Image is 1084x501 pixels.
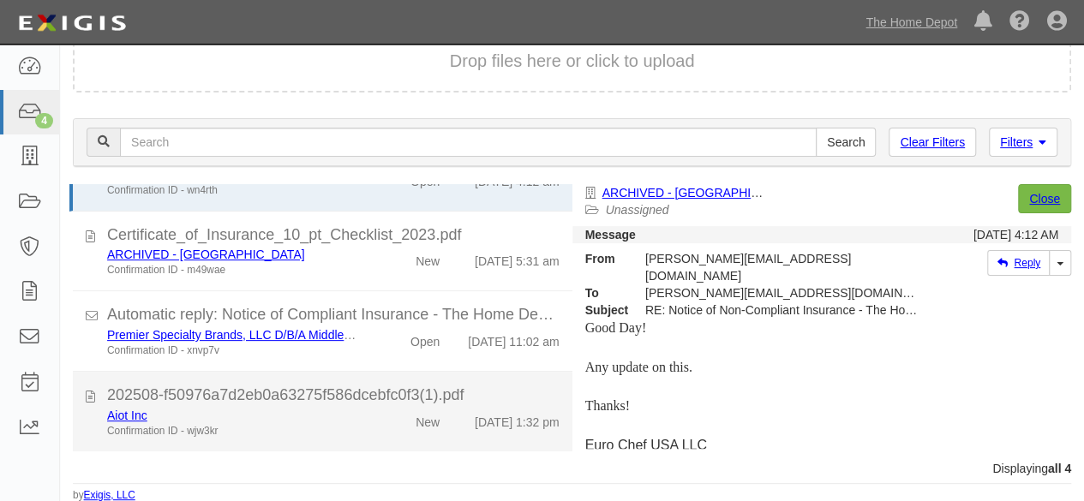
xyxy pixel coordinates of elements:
a: ARCHIVED - [GEOGRAPHIC_DATA] [107,248,305,261]
input: Search [120,128,817,157]
a: Premier Specialty Brands, LLC D/B/A Middleby Outdoor [107,328,404,342]
div: [PERSON_NAME][EMAIL_ADDRESS][DOMAIN_NAME] [632,250,934,284]
span: Euro Chef USA LLC [585,438,707,452]
span: Any update on this. [585,360,692,374]
div: Aiot Inc [107,407,360,424]
a: Unassigned [606,203,669,217]
strong: To [572,284,632,301]
div: [DATE] 1:32 pm [475,407,560,431]
img: logo-5460c22ac91f19d4615b14bd174203de0afe785f0fc80cf4dbbc73dc1793850b.png [13,8,131,39]
div: ARCHIVED - Verona [107,246,360,263]
strong: Subject [572,301,632,319]
a: Exigis, LLC [84,489,135,501]
strong: Message [585,228,636,242]
div: Certificate_of_Insurance_10_pt_Checklist_2023.pdf [107,224,560,247]
a: Close [1018,184,1071,213]
div: Open [410,326,440,350]
div: [DATE] 4:12 AM [973,226,1058,243]
div: 202508-f50976a7d2eb0a63275f586dcebfc0f3(1).pdf [107,385,560,407]
strong: From [572,250,632,267]
div: RE: Notice of Non-Compliant Insurance - The Home Depot | Euro Chef LLC [632,301,934,319]
a: ARCHIVED - [GEOGRAPHIC_DATA] [602,186,800,200]
div: Confirmation ID - wjw3kr [107,424,360,438]
a: Filters [989,128,1057,157]
a: Aiot Inc [107,409,147,422]
input: Search [816,128,876,157]
div: Confirmation ID - wn4rth [107,183,360,198]
div: 4 [35,113,53,128]
span: Thanks! [585,398,630,413]
button: Drop files here or click to upload [450,49,695,74]
a: The Home Depot [857,5,966,39]
i: Help Center - Complianz [1009,12,1030,33]
div: [DATE] 5:31 am [475,246,560,270]
div: Displaying [60,460,1084,477]
span: Good Day! [585,320,647,335]
a: Clear Filters [889,128,975,157]
b: all 4 [1048,462,1071,475]
div: Christina_Carter@homedepot.com [632,284,934,301]
div: Confirmation ID - m49wae [107,263,360,277]
div: Automatic reply: Notice of Compliant Insurance - The Home Depot [107,304,560,326]
div: New [416,246,440,270]
div: New [416,407,440,431]
div: [DATE] 11:02 am [468,326,559,350]
div: Confirmation ID - xnvp7v [107,343,360,358]
a: Reply [987,250,1050,276]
